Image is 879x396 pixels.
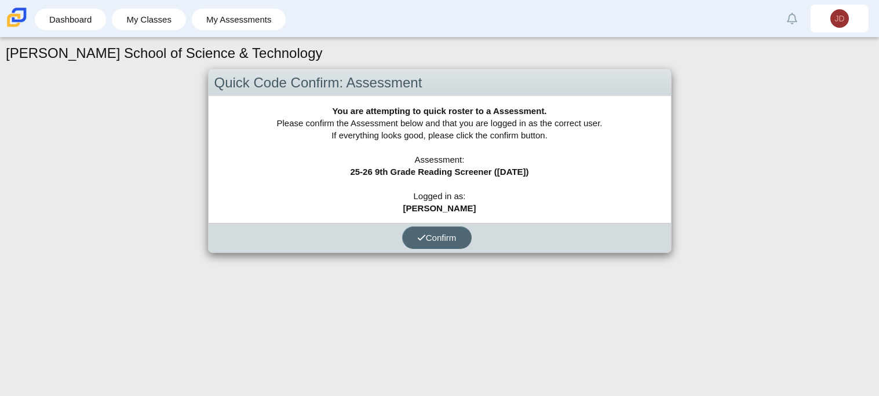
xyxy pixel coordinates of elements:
b: You are attempting to quick roster to a Assessment. [332,106,546,116]
a: Carmen School of Science & Technology [5,21,29,31]
a: My Assessments [198,9,280,30]
button: Confirm [402,226,472,249]
div: Please confirm the Assessment below and that you are logged in as the correct user. If everything... [209,96,671,223]
a: My Classes [118,9,180,30]
a: Dashboard [41,9,100,30]
img: Carmen School of Science & Technology [5,5,29,30]
b: [PERSON_NAME] [403,203,476,213]
h1: [PERSON_NAME] School of Science & Technology [6,43,323,63]
span: Confirm [417,233,457,243]
span: JD [834,14,844,23]
a: JD [811,5,869,32]
b: 25-26 9th Grade Reading Screener ([DATE]) [350,167,528,177]
div: Quick Code Confirm: Assessment [209,69,671,97]
a: Alerts [779,6,805,31]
